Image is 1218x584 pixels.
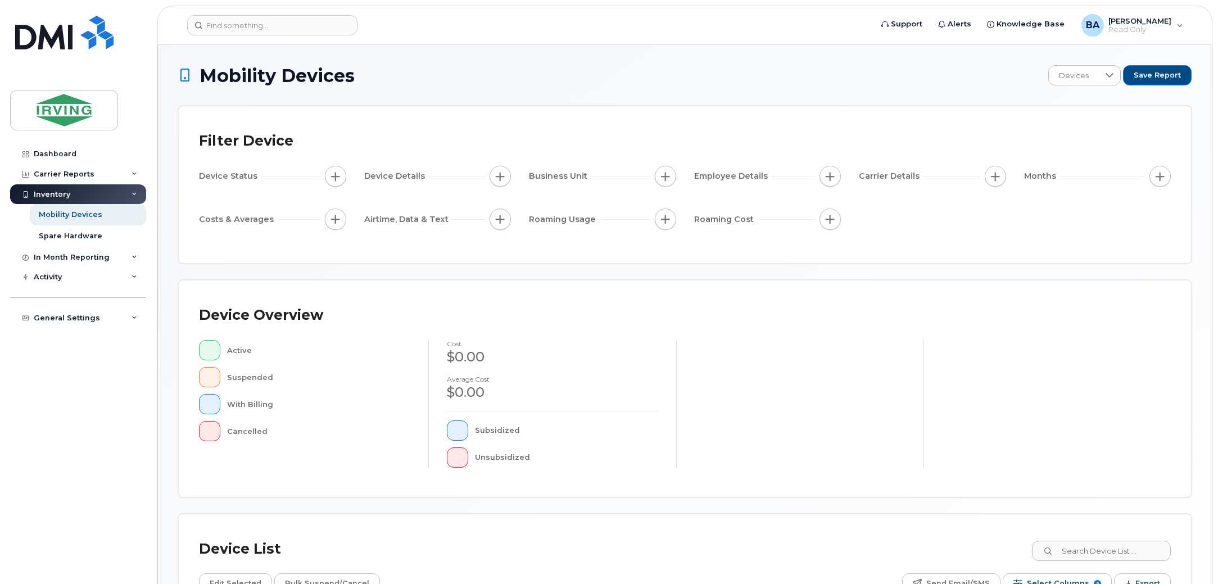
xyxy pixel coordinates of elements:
button: Save Report [1123,65,1192,85]
span: Devices [1049,66,1099,86]
div: Filter Device [199,126,293,156]
div: With Billing [227,394,411,414]
span: Mobility Devices [200,66,355,85]
span: Employee Details [694,170,771,182]
div: $0.00 [447,347,658,366]
input: Search Device List ... [1032,541,1171,561]
span: Device Status [199,170,261,182]
span: Carrier Details [859,170,923,182]
div: Device List [199,535,281,564]
div: Cancelled [227,421,411,441]
div: Unsubsidized [475,447,658,468]
div: $0.00 [447,383,658,402]
span: Business Unit [529,170,591,182]
div: Suspended [227,367,411,387]
span: Device Details [364,170,428,182]
div: Device Overview [199,301,323,330]
div: Active [227,340,411,360]
span: Airtime, Data & Text [364,214,452,225]
h4: Average cost [447,375,658,383]
span: Roaming Usage [529,214,599,225]
span: Months [1024,170,1059,182]
span: Roaming Cost [694,214,757,225]
span: Costs & Averages [199,214,277,225]
div: Subsidized [475,420,658,441]
span: Save Report [1134,70,1181,80]
h4: cost [447,340,658,347]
